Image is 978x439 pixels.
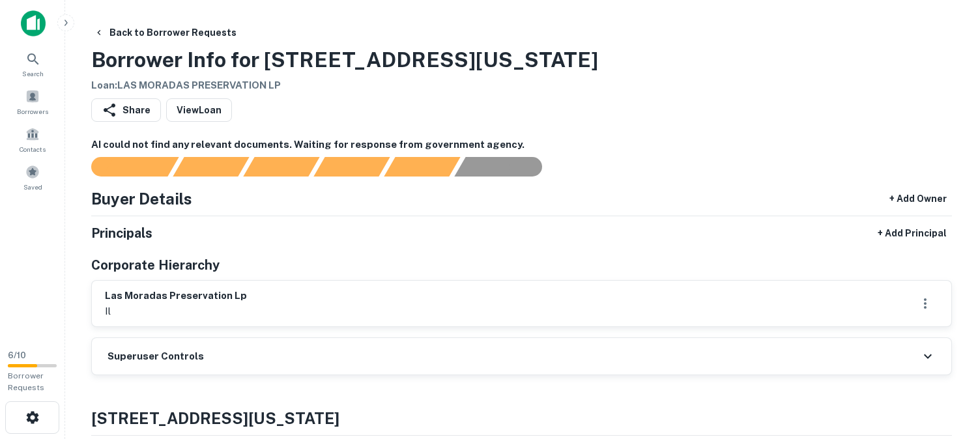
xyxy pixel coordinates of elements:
span: Contacts [20,144,46,154]
button: + Add Principal [872,221,952,245]
h6: las moradas preservation lp [105,289,247,304]
h6: AI could not find any relevant documents. Waiting for response from government agency. [91,137,952,152]
a: Saved [4,160,61,195]
span: Search [22,68,44,79]
a: Contacts [4,122,61,157]
p: il [105,304,247,319]
div: AI fulfillment process complete. [455,157,558,177]
h3: Borrower Info for [STREET_ADDRESS][US_STATE] [91,44,598,76]
button: Back to Borrower Requests [89,21,242,44]
span: 6 / 10 [8,350,26,360]
div: Principals found, still searching for contact information. This may take time... [384,157,460,177]
a: Borrowers [4,84,61,119]
a: Search [4,46,61,81]
div: Sending borrower request to AI... [76,157,173,177]
h4: [STREET_ADDRESS][US_STATE] [91,406,952,430]
a: ViewLoan [166,98,232,122]
div: Documents found, AI parsing details... [243,157,319,177]
img: capitalize-icon.png [21,10,46,36]
div: Principals found, AI now looking for contact information... [313,157,390,177]
span: Saved [23,182,42,192]
div: Your request is received and processing... [173,157,249,177]
span: Borrower Requests [8,371,44,392]
button: + Add Owner [884,187,952,210]
iframe: Chat Widget [913,335,978,397]
h5: Corporate Hierarchy [91,255,220,275]
span: Borrowers [17,106,48,117]
h5: Principals [91,223,152,243]
h6: Superuser Controls [108,349,204,364]
button: Share [91,98,161,122]
h4: Buyer Details [91,187,192,210]
h6: Loan : LAS MORADAS PRESERVATION LP [91,78,598,93]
